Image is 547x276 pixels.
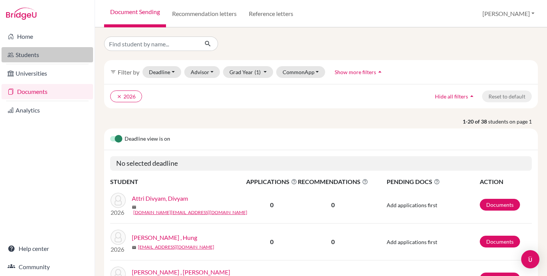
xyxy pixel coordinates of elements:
[125,135,170,144] span: Deadline view is on
[387,202,437,208] span: Add applications first
[2,66,93,81] a: Universities
[270,238,273,245] b: 0
[104,36,198,51] input: Find student by name...
[132,194,188,203] a: Attri Divyam, Divyam
[521,250,539,268] div: Open Intercom Messenger
[387,177,479,186] span: PENDING DOCS
[111,208,126,217] p: 2026
[387,239,437,245] span: Add applications first
[117,94,122,99] i: clear
[479,177,532,187] th: ACTION
[111,230,126,245] img: Bùi Nguyễn Đức , Hung
[2,47,93,62] a: Students
[428,90,482,102] button: Hide all filtersarrow_drop_up
[298,177,368,186] span: RECOMMENDATIONS
[468,92,476,100] i: arrow_drop_up
[223,66,273,78] button: Grad Year(1)
[2,259,93,274] a: Community
[132,205,136,209] span: mail
[133,209,247,216] a: [DOMAIN_NAME][EMAIL_ADDRESS][DOMAIN_NAME]
[328,66,390,78] button: Show more filtersarrow_drop_up
[480,236,520,247] a: Documents
[246,177,297,186] span: APPLICATIONS
[110,90,142,102] button: clear2026
[480,199,520,211] a: Documents
[488,117,538,125] span: students on page 1
[142,66,181,78] button: Deadline
[479,6,538,21] button: [PERSON_NAME]
[132,233,197,242] a: [PERSON_NAME] , Hung
[463,117,488,125] strong: 1-20 of 38
[2,84,93,99] a: Documents
[110,69,116,75] i: filter_list
[2,241,93,256] a: Help center
[110,177,246,187] th: STUDENT
[298,237,368,246] p: 0
[6,8,36,20] img: Bridge-U
[376,68,384,76] i: arrow_drop_up
[298,200,368,209] p: 0
[110,156,532,171] h5: No selected deadline
[435,93,468,100] span: Hide all filters
[111,193,126,208] img: Attri Divyam, Divyam
[482,90,532,102] button: Reset to default
[184,66,220,78] button: Advisor
[276,66,326,78] button: CommonApp
[335,69,376,75] span: Show more filters
[2,29,93,44] a: Home
[270,201,273,208] b: 0
[138,244,214,251] a: [EMAIL_ADDRESS][DOMAIN_NAME]
[132,245,136,250] span: mail
[111,245,126,254] p: 2026
[255,69,261,75] span: (1)
[2,103,93,118] a: Analytics
[118,68,139,76] span: Filter by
